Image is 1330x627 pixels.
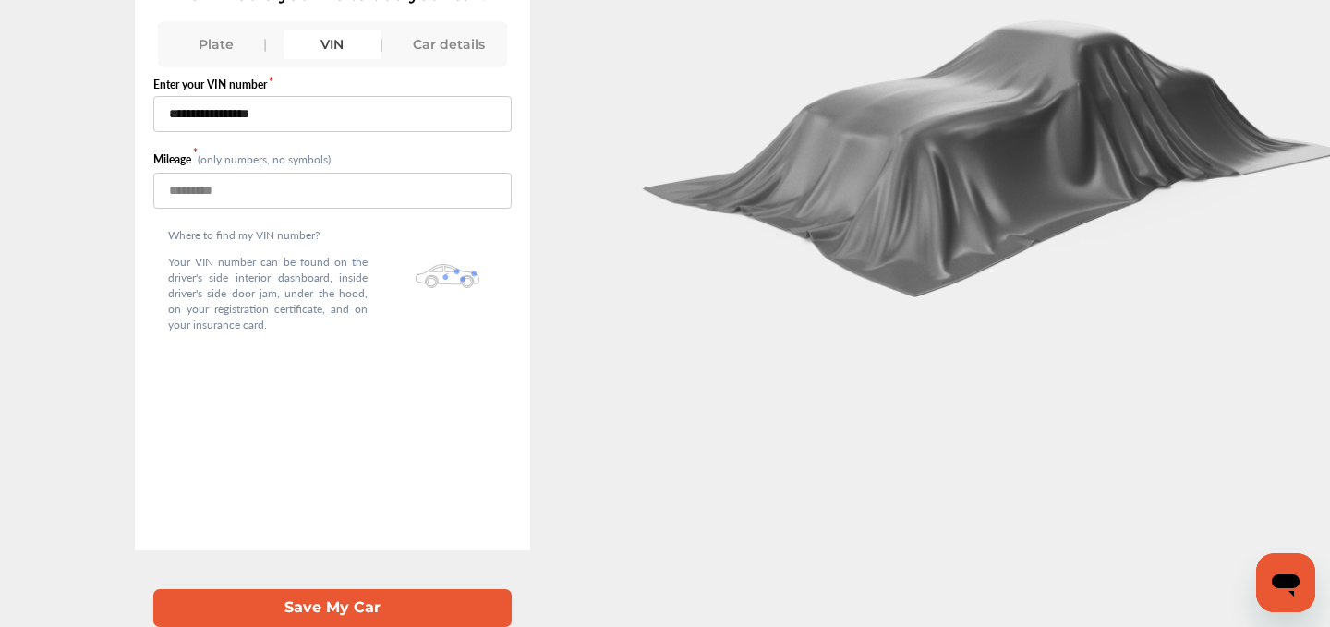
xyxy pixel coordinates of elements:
img: olbwX0zPblBWoAAAAASUVORK5CYII= [416,264,479,287]
p: Where to find my VIN number? [168,227,369,243]
label: Mileage [153,151,198,167]
label: Enter your VIN number [153,77,513,92]
button: Save My Car [153,589,513,627]
p: Your VIN number can be found on the driver's side interior dashboard, inside driver's side door j... [168,254,369,332]
small: (only numbers, no symbols) [198,151,331,167]
iframe: Button to launch messaging window [1256,553,1315,612]
div: Car details [400,30,498,59]
div: Plate [167,30,265,59]
div: VIN [284,30,381,59]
